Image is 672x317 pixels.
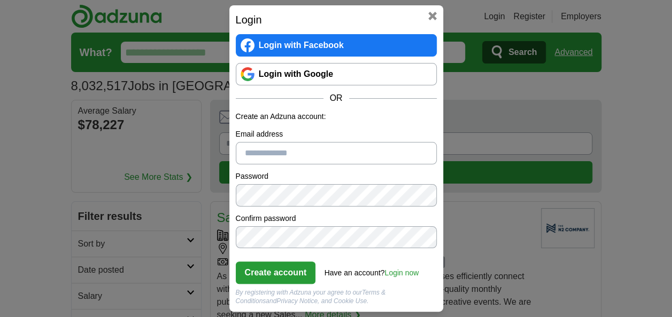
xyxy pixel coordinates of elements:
div: By registering with Adzuna your agree to our and , and Cookie Use. [236,288,437,305]
button: Create account [236,261,316,284]
a: Privacy Notice [276,297,318,305]
span: OR [323,92,349,105]
p: Create an Adzuna account: [236,111,437,122]
a: Login with Google [236,63,437,85]
label: Confirm password [236,213,437,224]
a: Login now [384,268,419,277]
a: Login with Facebook [236,34,437,57]
div: Have an account? [325,261,419,279]
a: Terms & Conditions [236,289,386,305]
label: Email address [236,129,437,140]
label: Password [236,171,437,182]
h2: Login [236,12,437,28]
